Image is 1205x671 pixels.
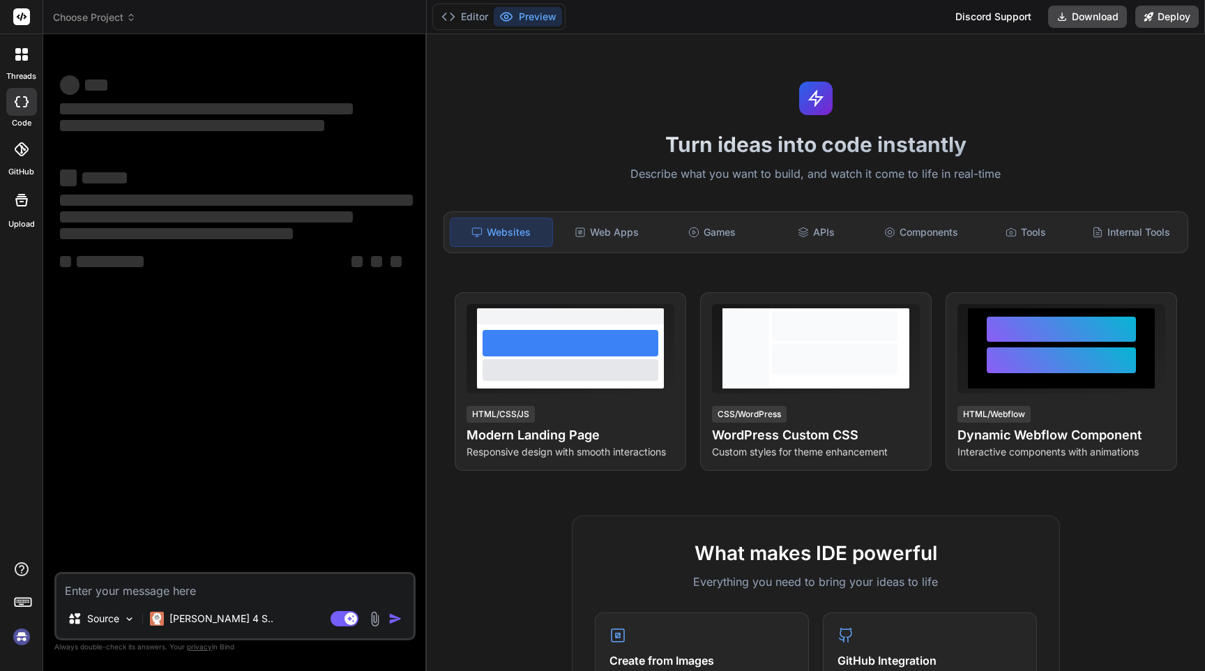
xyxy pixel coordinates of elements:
h4: WordPress Custom CSS [712,425,920,445]
button: Preview [494,7,562,27]
span: ‌ [60,211,353,223]
p: Always double-check its answers. Your in Bind [54,640,416,654]
span: privacy [187,642,212,651]
span: ‌ [82,172,127,183]
span: ‌ [351,256,363,267]
div: HTML/CSS/JS [467,406,535,423]
p: Source [87,612,119,626]
div: Discord Support [947,6,1040,28]
label: Upload [8,218,35,230]
span: ‌ [77,256,144,267]
h4: GitHub Integration [838,652,1022,669]
div: Components [870,218,972,247]
span: ‌ [85,80,107,91]
p: Interactive components with animations [957,445,1165,459]
span: ‌ [391,256,402,267]
div: Websites [450,218,553,247]
span: ‌ [60,75,79,95]
div: APIs [766,218,867,247]
img: Pick Models [123,613,135,625]
span: ‌ [371,256,382,267]
h2: What makes IDE powerful [595,538,1037,568]
label: GitHub [8,166,34,178]
img: attachment [367,611,383,627]
span: ‌ [60,103,353,114]
p: Describe what you want to build, and watch it come to life in real-time [435,165,1197,183]
div: Tools [975,218,1077,247]
div: Web Apps [556,218,658,247]
p: Responsive design with smooth interactions [467,445,674,459]
p: Everything you need to bring your ideas to life [595,573,1037,590]
label: code [12,117,31,129]
img: icon [388,612,402,626]
p: [PERSON_NAME] 4 S.. [169,612,273,626]
button: Editor [436,7,494,27]
div: Internal Tools [1080,218,1182,247]
div: HTML/Webflow [957,406,1031,423]
span: ‌ [60,228,293,239]
button: Download [1048,6,1127,28]
img: Claude 4 Sonnet [150,612,164,626]
label: threads [6,70,36,82]
h4: Create from Images [609,652,794,669]
h4: Modern Landing Page [467,425,674,445]
span: ‌ [60,256,71,267]
span: ‌ [60,195,413,206]
h1: Turn ideas into code instantly [435,132,1197,157]
h4: Dynamic Webflow Component [957,425,1165,445]
img: signin [10,625,33,649]
span: Choose Project [53,10,136,24]
span: ‌ [60,169,77,186]
p: Custom styles for theme enhancement [712,445,920,459]
button: Deploy [1135,6,1199,28]
span: ‌ [60,120,324,131]
div: Games [660,218,762,247]
div: CSS/WordPress [712,406,787,423]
